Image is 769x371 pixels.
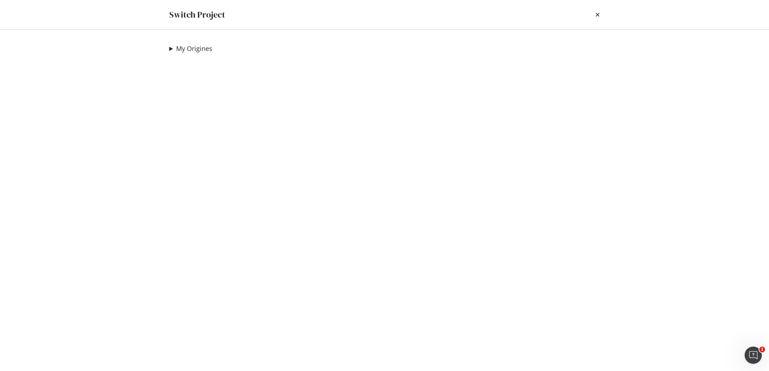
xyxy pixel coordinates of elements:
summary: My Origines [169,44,212,53]
span: 1 [759,347,765,352]
iframe: Intercom live chat [745,347,762,364]
a: My Origines [176,45,212,52]
div: Switch Project [169,9,225,21]
div: times [595,9,600,21]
